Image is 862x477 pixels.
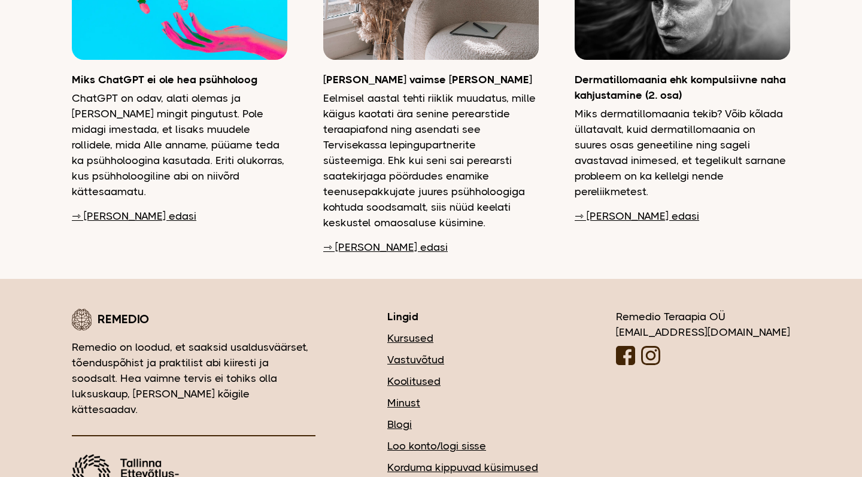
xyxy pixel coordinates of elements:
[72,339,315,417] p: Remedio on loodud, et saaksid usaldusväärset, tõenduspõhist ja praktilist abi kiiresti ja soodsal...
[575,208,699,224] a: ⇾ [PERSON_NAME] edasi
[387,309,544,324] h3: Lingid
[387,352,544,367] a: Vastuvõtud
[72,208,196,224] a: ⇾ [PERSON_NAME] edasi
[387,395,544,411] a: Minust
[616,309,790,369] div: Remedio Teraapia OÜ
[323,72,539,87] h3: [PERSON_NAME] vaimse [PERSON_NAME]
[387,438,544,454] a: Loo konto/logi sisse
[323,90,539,230] p: Eelmisel aastal tehti riiklik muudatus, mille käigus kaotati ära senine perearstide teraapiafond ...
[575,106,790,199] p: Miks dermatillomaania tekib? Võib kõlada üllatavalt, kuid dermatillomaania on suures osas geneeti...
[575,72,790,103] h3: Dermatillomaania ehk kompulsiivne naha kahjustamine (2. osa)
[72,309,92,330] img: Remedio logo
[616,324,790,340] div: [EMAIL_ADDRESS][DOMAIN_NAME]
[387,330,544,346] a: Kursused
[72,90,287,199] p: ChatGPT on odav, alati olemas ja [PERSON_NAME] mingit pingutust. Pole midagi imestada, et lisaks ...
[616,346,635,365] img: Facebooki logo
[387,373,544,389] a: Koolitused
[641,346,660,365] img: Instagrammi logo
[323,239,448,255] a: ⇾ [PERSON_NAME] edasi
[72,309,315,330] div: Remedio
[72,72,287,87] h3: Miks ChatGPT ei ole hea psühholoog
[387,417,544,432] a: Blogi
[387,460,544,475] a: Korduma kippuvad küsimused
